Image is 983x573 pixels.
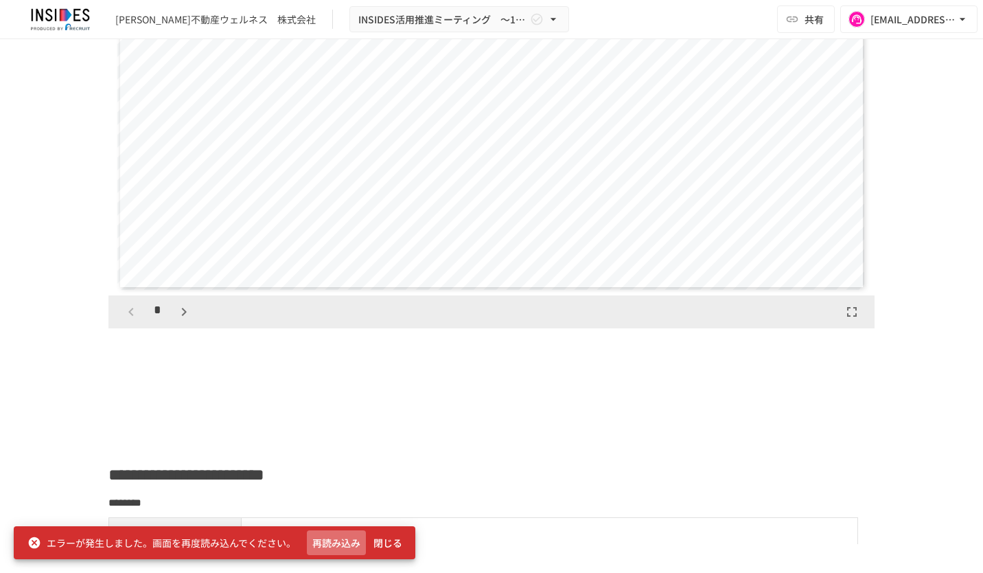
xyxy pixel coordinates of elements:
button: INSIDES活用推進ミーティング ～1回目～ [349,6,569,33]
button: 共有 [777,5,835,33]
span: 共有 [805,12,824,27]
span: INSIDES活用推進ミーティング ～1回目～ [358,11,527,28]
img: JmGSPSkPjKwBq77AtHmwC7bJguQHJlCRQfAXtnx4WuV [16,8,104,30]
button: [EMAIL_ADDRESS][DOMAIN_NAME] [840,5,978,33]
button: 閉じる [366,530,410,556]
div: [EMAIL_ADDRESS][DOMAIN_NAME] [870,11,956,28]
div: エラーが発生しました。画面を再度読み込んでください。 [27,530,296,555]
div: [PERSON_NAME]不動産ウェルネス 株式会社 [115,12,316,27]
button: 再読み込み [307,530,366,556]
